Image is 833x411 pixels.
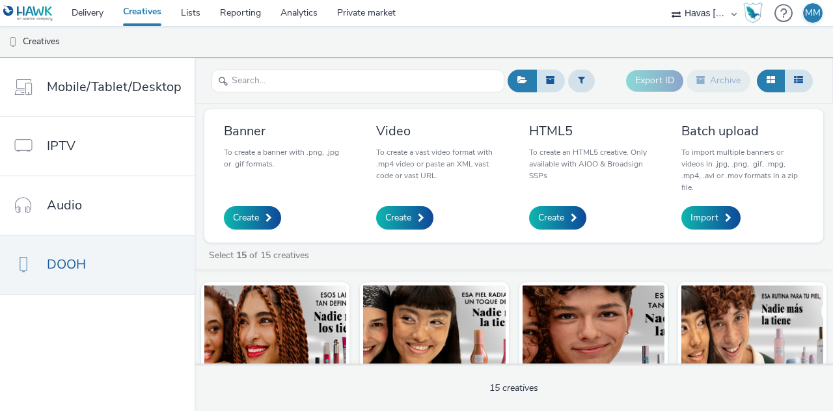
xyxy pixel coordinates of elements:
[743,3,763,23] img: Hawk Academy
[224,146,346,170] p: To create a banner with .png, .jpg or .gif formats.
[529,206,586,230] a: Create
[489,382,538,394] span: 15 creatives
[7,36,20,49] img: dooh
[529,122,651,140] h3: HTML5
[538,211,564,224] span: Create
[47,255,86,274] span: DOOH
[236,249,247,261] strong: 15
[743,3,768,23] a: Hawk Academy
[376,122,498,140] h3: Video
[529,146,651,181] p: To create an HTML5 creative. Only available with AIOO & Broadsign SSPs
[376,146,498,181] p: To create a vast video format with .mp4 video or paste an XML vast code or vast URL.
[3,5,53,21] img: undefined Logo
[626,70,683,91] button: Export ID
[757,70,785,92] button: Grid
[687,70,750,92] button: Archive
[805,3,821,23] div: MM
[47,137,75,155] span: IPTV
[690,211,718,224] span: Import
[233,211,259,224] span: Create
[208,249,314,261] a: Select of 15 creatives
[681,206,741,230] a: Import
[784,70,813,92] button: Table
[47,196,82,215] span: Audio
[47,77,182,96] span: Mobile/Tablet/Desktop
[385,211,411,224] span: Create
[376,206,433,230] a: Create
[224,206,281,230] a: Create
[212,70,504,92] input: Search...
[224,122,346,140] h3: Banner
[681,146,804,193] p: To import multiple banners or videos in .jpg, .png, .gif, .mpg, .mp4, .avi or .mov formats in a z...
[681,122,804,140] h3: Batch upload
